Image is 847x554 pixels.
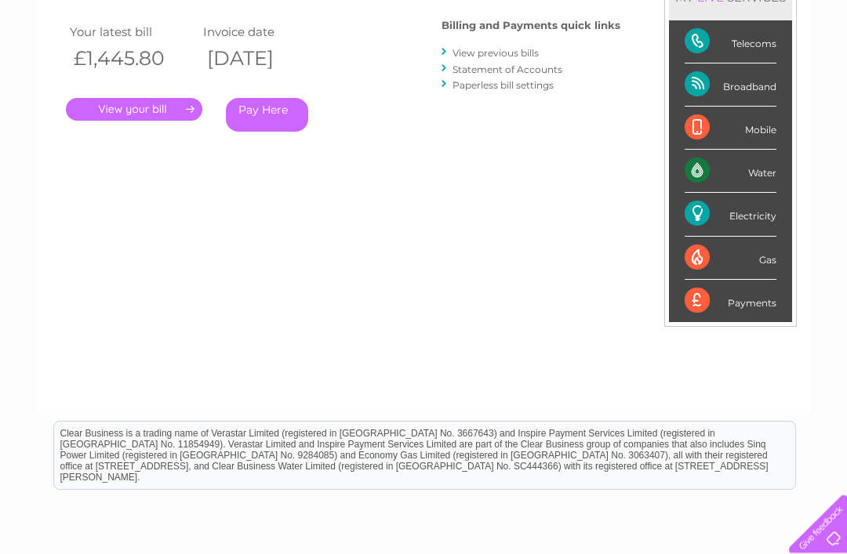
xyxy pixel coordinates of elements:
[571,67,601,78] a: Water
[453,48,539,60] a: View previous bills
[711,67,733,78] a: Blog
[610,67,645,78] a: Energy
[66,99,202,121] a: .
[685,150,776,194] div: Water
[685,194,776,237] div: Electricity
[551,8,660,27] a: 0333 014 3131
[453,80,554,92] a: Paperless bill settings
[442,20,620,32] h4: Billing and Payments quick links
[66,22,199,43] td: Your latest bill
[685,64,776,107] div: Broadband
[685,107,776,150] div: Mobile
[199,43,333,75] th: [DATE]
[654,67,701,78] a: Telecoms
[743,67,781,78] a: Contact
[30,41,110,89] img: logo.png
[685,281,776,323] div: Payments
[453,64,562,76] a: Statement of Accounts
[199,22,333,43] td: Invoice date
[795,67,832,78] a: Log out
[66,43,199,75] th: £1,445.80
[685,237,776,281] div: Gas
[54,9,795,76] div: Clear Business is a trading name of Verastar Limited (registered in [GEOGRAPHIC_DATA] No. 3667643...
[685,21,776,64] div: Telecoms
[226,99,308,132] a: Pay Here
